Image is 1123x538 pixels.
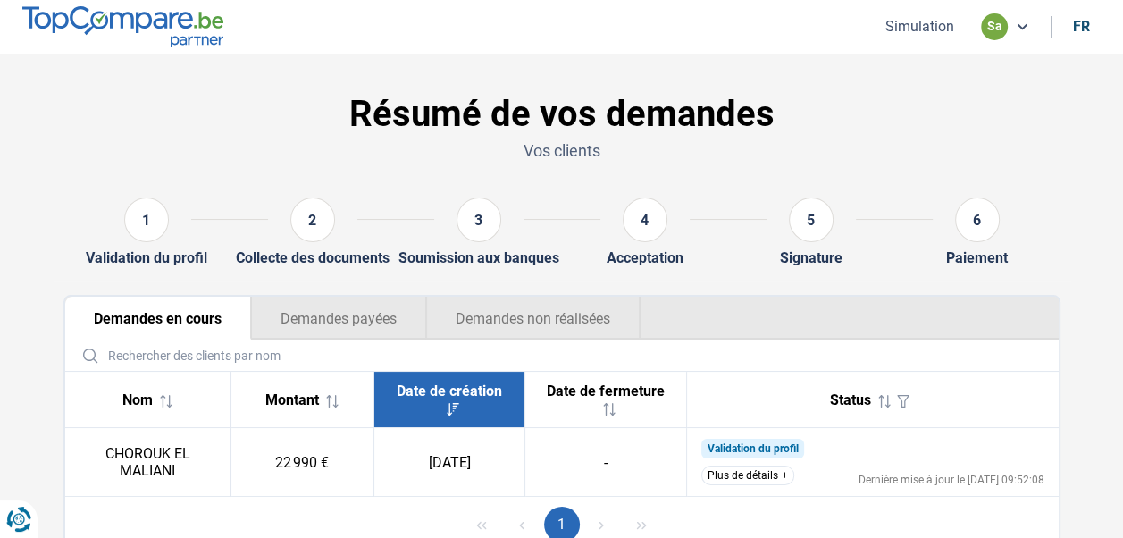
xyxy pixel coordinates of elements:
[547,382,665,399] span: Date de fermeture
[397,382,502,399] span: Date de création
[373,428,525,497] td: [DATE]
[251,297,426,340] button: Demandes payées
[859,475,1044,485] div: Dernière mise à jour le [DATE] 09:52:08
[398,249,559,266] div: Soumission aux banques
[72,340,1052,371] input: Rechercher des clients par nom
[86,249,207,266] div: Validation du profil
[122,391,153,408] span: Nom
[1073,18,1090,35] div: fr
[265,391,319,408] span: Montant
[22,6,223,46] img: TopCompare.be
[63,93,1060,136] h1: Résumé de vos demandes
[623,198,667,242] div: 4
[607,249,683,266] div: Acceptation
[955,198,1000,242] div: 6
[230,428,373,497] td: 22 990 €
[880,17,960,36] button: Simulation
[780,249,842,266] div: Signature
[830,391,871,408] span: Status
[525,428,687,497] td: -
[65,428,231,497] td: CHOROUK EL MALIANI
[124,198,169,242] div: 1
[426,297,641,340] button: Demandes non réalisées
[457,198,501,242] div: 3
[789,198,834,242] div: 5
[65,297,251,340] button: Demandes en cours
[981,13,1008,40] div: sa
[707,442,798,455] span: Validation du profil
[290,198,335,242] div: 2
[701,466,794,485] button: Plus de détails
[63,139,1060,162] p: Vos clients
[236,249,390,266] div: Collecte des documents
[946,249,1008,266] div: Paiement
